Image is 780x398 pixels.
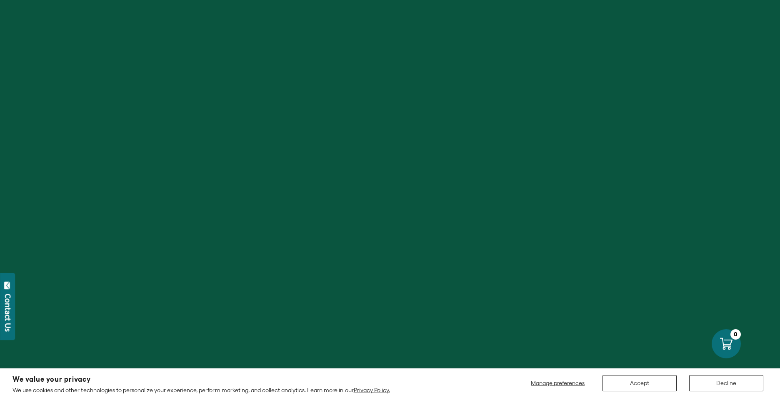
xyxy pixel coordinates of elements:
[354,387,390,393] a: Privacy Policy.
[12,376,390,383] h2: We value your privacy
[12,386,390,394] p: We use cookies and other technologies to personalize your experience, perform marketing, and coll...
[4,294,12,332] div: Contact Us
[730,329,741,340] div: 0
[602,375,677,391] button: Accept
[689,375,763,391] button: Decline
[526,375,590,391] button: Manage preferences
[531,380,585,386] span: Manage preferences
